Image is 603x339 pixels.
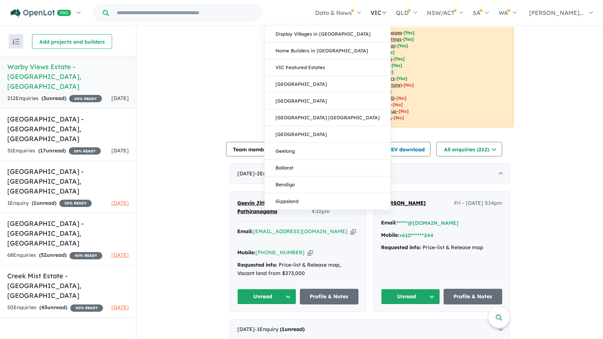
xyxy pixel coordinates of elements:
a: [PERSON_NAME] [381,199,426,208]
h5: Warby Views Estate - [GEOGRAPHIC_DATA] , [GEOGRAPHIC_DATA] [7,62,129,91]
img: sort.svg [12,39,20,44]
span: [ Yes ] [397,43,408,48]
strong: Mobile: [381,232,399,238]
a: Profile & Notes [300,289,359,304]
span: 1 [282,326,285,332]
a: Geelong [265,143,390,160]
strong: ( unread) [32,200,56,206]
a: Profile & Notes [444,289,503,304]
a: [GEOGRAPHIC_DATA] [265,126,390,143]
span: [DATE] [111,252,129,258]
span: [No] [404,82,414,88]
span: 52 [41,252,47,258]
span: [ Yes ] [392,63,402,68]
a: Geevin Jithmal Pathiranagama [237,199,312,216]
span: 35 % READY [69,147,101,155]
span: [No] [398,108,409,114]
button: Copy [308,249,313,256]
div: 1 Enquir y [7,199,92,208]
span: 30 % READY [59,200,92,207]
button: Team member settings (4) [226,142,306,156]
h5: [GEOGRAPHIC_DATA] - [GEOGRAPHIC_DATA] , [GEOGRAPHIC_DATA] [7,167,129,196]
div: 212 Enquir ies [7,94,102,103]
span: [DATE] [111,147,129,154]
h5: [GEOGRAPHIC_DATA] - [GEOGRAPHIC_DATA] , [GEOGRAPHIC_DATA] [7,219,129,248]
button: Copy [350,228,356,235]
strong: Email: [237,228,253,235]
strong: Requested info: [381,244,421,251]
a: VIC Featured Estates [265,59,390,76]
a: Bendigo [265,176,390,193]
span: [No] [393,102,403,107]
h5: [GEOGRAPHIC_DATA] - [GEOGRAPHIC_DATA] , [GEOGRAPHIC_DATA] [7,114,129,144]
button: Unread [381,289,440,304]
strong: ( unread) [280,326,305,332]
span: [ Yes ] [394,56,405,61]
div: 68 Enquir ies [7,251,102,260]
span: [ Yes ] [404,30,414,35]
span: 17 [40,147,46,154]
a: Display Villages in [GEOGRAPHIC_DATA] [265,26,390,43]
span: 40 % READY [69,95,102,102]
a: [GEOGRAPHIC_DATA] [GEOGRAPHIC_DATA] [265,109,390,126]
button: CSV download [372,142,431,156]
span: [ Yes ] [403,36,414,42]
div: Price-list & Release map [381,243,502,252]
span: 3 [43,95,46,101]
strong: ( unread) [38,147,66,154]
a: Gippsland [265,193,390,210]
span: Fri - [DATE] 3:14pm [454,199,502,208]
span: [PERSON_NAME] [381,200,426,206]
a: [GEOGRAPHIC_DATA] [265,76,390,93]
p: Your project is only comparing to other top-performing projects in your area: - - - - - - - - - -... [332,10,513,127]
strong: Email: [381,219,397,226]
button: All enquiries (212) [436,142,502,156]
span: [DATE] [111,95,129,101]
span: [No] [394,115,404,120]
span: 40 % READY [70,252,102,259]
strong: ( unread) [39,304,67,311]
a: [GEOGRAPHIC_DATA] [265,93,390,109]
a: Home Builders in [GEOGRAPHIC_DATA] [265,43,390,59]
h5: Creek Mist Estate - [GEOGRAPHIC_DATA] , [GEOGRAPHIC_DATA] [7,271,129,300]
a: [PHONE_NUMBER] [255,249,305,256]
input: Try estate name, suburb, builder or developer [110,5,260,21]
div: Price-list & Release map, Vacant land from $273,000 [237,261,358,278]
span: 40 % READY [70,304,103,312]
button: Add projects and builders [32,34,112,49]
span: [DATE] [111,304,129,311]
span: [PERSON_NAME]... [529,9,584,16]
span: - 1 Enquir y [255,326,305,332]
strong: Mobile: [237,249,255,256]
span: 45 [41,304,47,311]
img: Openlot PRO Logo White [11,9,71,18]
span: Geevin Jithmal Pathiranagama [237,200,277,215]
strong: Requested info: [237,262,277,268]
span: [No] [396,95,406,101]
strong: ( unread) [39,252,67,258]
div: 50 Enquir ies [7,303,103,312]
span: - 2 Enquir ies [255,170,309,177]
a: [EMAIL_ADDRESS][DOMAIN_NAME] [253,228,348,235]
a: Ballarat [265,160,390,176]
button: Unread [237,289,296,304]
div: [DATE] [230,164,510,184]
span: [ Yes ] [397,76,407,81]
div: 31 Enquir ies [7,147,101,155]
strong: ( unread) [41,95,66,101]
span: [DATE] [111,200,129,206]
span: 1 [33,200,36,206]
